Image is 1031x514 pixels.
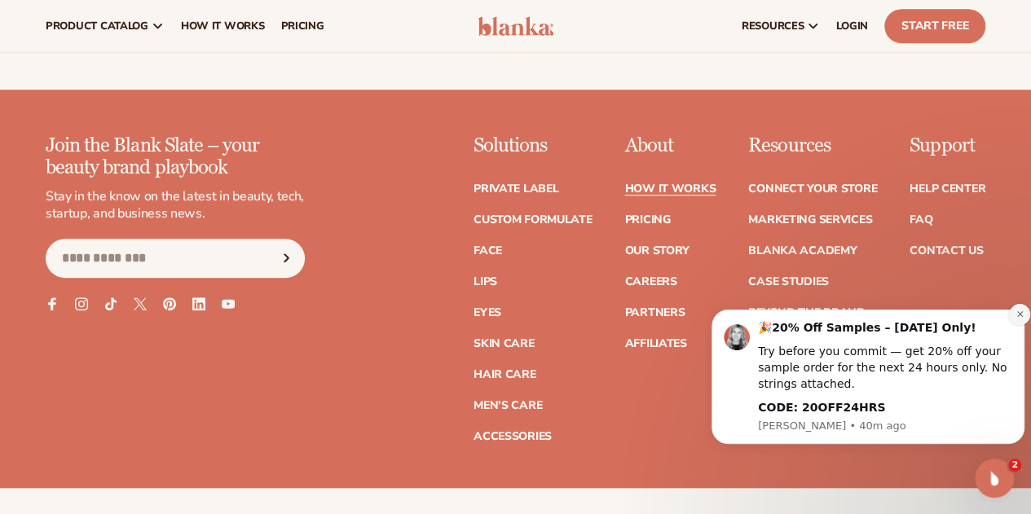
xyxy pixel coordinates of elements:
[705,295,1031,454] iframe: Intercom notifications message
[624,307,685,319] a: Partners
[910,135,985,156] p: Support
[181,20,265,33] span: How It Works
[46,20,148,33] span: product catalog
[474,307,501,319] a: Eyes
[268,239,304,278] button: Subscribe
[474,431,552,442] a: Accessories
[748,214,872,226] a: Marketing services
[474,214,593,226] a: Custom formulate
[624,276,676,288] a: Careers
[474,369,535,380] a: Hair Care
[748,245,857,257] a: Blanka Academy
[474,338,534,349] a: Skin Care
[748,276,829,288] a: Case Studies
[748,183,877,195] a: Connect your store
[46,188,305,222] p: Stay in the know on the latest in beauty, tech, startup, and business news.
[46,135,305,178] p: Join the Blank Slate – your beauty brand playbook
[975,459,1014,498] iframe: Intercom live chat
[280,20,324,33] span: pricing
[474,276,497,288] a: Lips
[910,214,932,226] a: FAQ
[624,183,716,195] a: How It Works
[742,20,804,33] span: resources
[624,135,716,156] p: About
[748,135,877,156] p: Resources
[624,214,670,226] a: Pricing
[474,183,558,195] a: Private label
[474,135,593,156] p: Solutions
[624,338,686,349] a: Affiliates
[836,20,868,33] span: LOGIN
[624,245,689,257] a: Our Story
[478,16,554,36] img: logo
[474,400,542,411] a: Men's Care
[474,245,502,257] a: Face
[884,9,985,43] a: Start Free
[910,183,985,195] a: Help Center
[1008,459,1021,472] span: 2
[910,245,983,257] a: Contact Us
